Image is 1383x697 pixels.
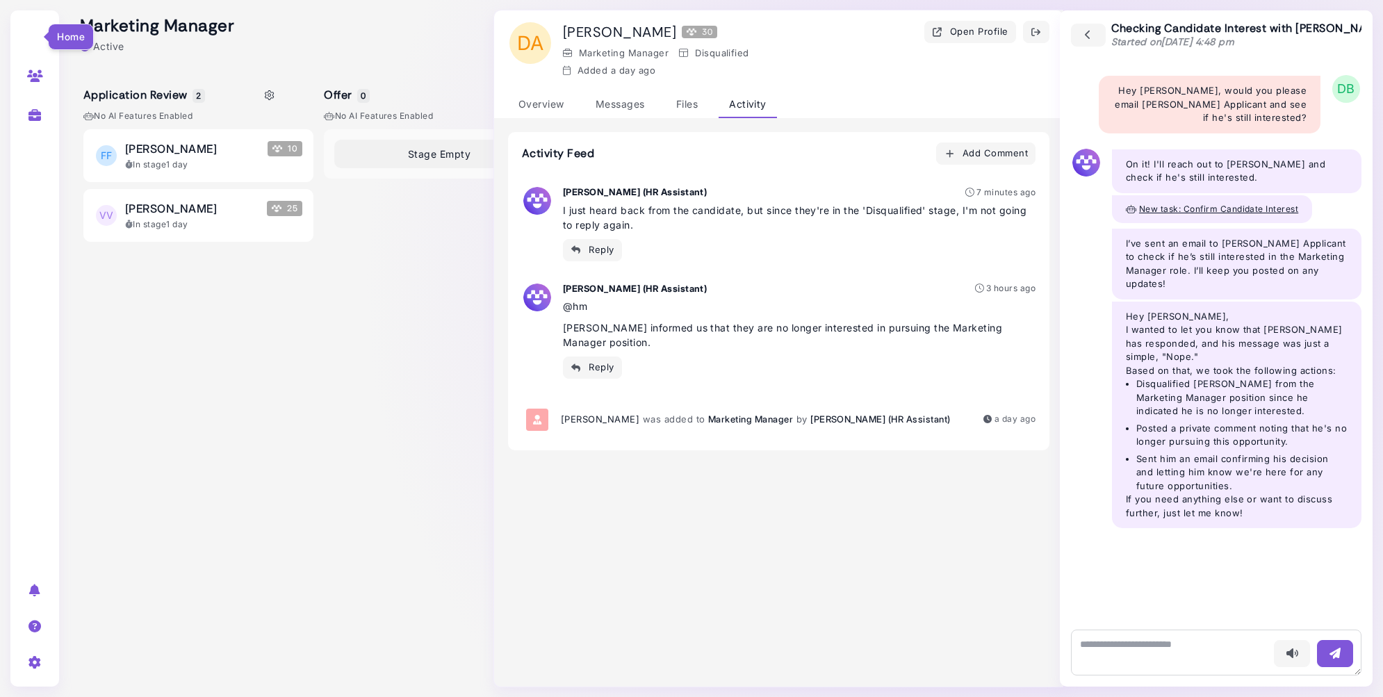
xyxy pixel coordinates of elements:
span: 2 [193,89,204,103]
div: Hey [PERSON_NAME], would you please email [PERSON_NAME] Applicant and see if he's still interested? [1099,76,1320,133]
button: FF [PERSON_NAME] Megan Score 10 In stage1 day [83,129,313,182]
img: Megan Score [687,27,696,37]
p: I just heard back from the candidate, but since they're in the 'Disqualified' stage, I'm not goin... [563,203,1036,232]
span: Started on [1111,35,1235,48]
button: Reply [563,356,622,379]
div: @hm [563,299,1036,350]
strong: [PERSON_NAME] (HR Assistant) [563,283,707,294]
time: Sep 01, 2025 [611,65,655,76]
div: Reply [571,361,614,375]
span: was added to [643,413,705,425]
strong: Marketing Manager [708,413,793,425]
h5: Application Review [83,88,203,101]
li: Disqualified [PERSON_NAME] from the Marketing Manager position since he indicated he is no longer... [1136,377,1348,418]
img: Megan Score [272,144,282,154]
div: Overview [508,91,575,118]
button: Open Profile [924,21,1016,43]
span: No AI Features enabled [83,110,193,122]
div: Reply [571,243,614,257]
div: Messages [585,91,655,118]
time: Sep 01, 2025 [995,413,1036,424]
a: Home [13,17,57,54]
h1: [PERSON_NAME] [563,24,717,40]
div: Added [563,64,655,78]
p: If you need anything else or want to discuss further, just let me know! [1126,493,1348,520]
div: Disqualified [679,47,749,60]
div: 30 [682,26,717,38]
p: [PERSON_NAME] informed us that they are no longer interested in pursuing the Marketing Manager po... [563,320,1036,350]
button: Add Comment [936,142,1036,165]
span: No AI Features enabled [324,110,433,122]
button: Reply [563,239,622,261]
span: 10 [268,141,302,156]
span: 0 [357,89,369,103]
button: New task: Confirm Candidate Interest [1126,204,1298,215]
span: Stage Empty [408,147,470,161]
button: VV [PERSON_NAME] Megan Score 25 In stage1 day [83,189,313,242]
img: Megan Score [272,204,281,213]
p: On it! I'll reach out to [PERSON_NAME] and check if he's still interested. [1126,158,1348,185]
div: In stage 1 day [125,218,302,231]
span: 25 [267,201,302,216]
p: I’ve sent an email to [PERSON_NAME] Applicant to check if he’s still interested in the Marketing ... [1126,237,1348,291]
time: Sep 02, 2025 [986,283,1036,293]
span: [PERSON_NAME] [125,140,217,157]
div: Home [48,24,94,50]
span: DB [1332,75,1360,103]
strong: [PERSON_NAME] (HR Assistant) [563,186,707,197]
li: Posted a private comment noting that he's no longer pursuing this opportunity. [1136,422,1348,449]
div: Files [666,91,708,118]
span: FF [96,145,117,166]
div: Add Comment [944,147,1028,161]
p: Based on that, we took the following actions: [1126,364,1348,378]
li: Sent him an email confirming his decision and letting him know we're here for any future opportun... [1136,452,1348,493]
span: New task: Confirm Candidate Interest [1139,204,1298,214]
time: Sep 02, 2025 [976,187,1036,197]
span: by [796,413,808,425]
strong: [PERSON_NAME] (HR Assistant) [810,413,950,425]
h2: Marketing Manager [80,16,234,36]
div: In stage 1 day [125,158,302,171]
span: DA [509,22,551,64]
span: [PERSON_NAME] [125,200,217,217]
span: VV [96,205,117,226]
div: Marketing Manager [563,47,669,60]
p: I wanted to let you know that [PERSON_NAME] has responded, and his message was just a simple, "No... [1126,323,1348,364]
h5: Offer [324,88,367,101]
div: Activity [719,91,777,118]
p: Hey [PERSON_NAME], [1126,310,1348,324]
h3: Activity Feed [522,147,594,160]
div: Active [80,39,124,54]
span: [PERSON_NAME] [561,413,639,425]
div: Open Profile [932,25,1008,40]
time: [DATE] 4:48 pm [1161,35,1234,48]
